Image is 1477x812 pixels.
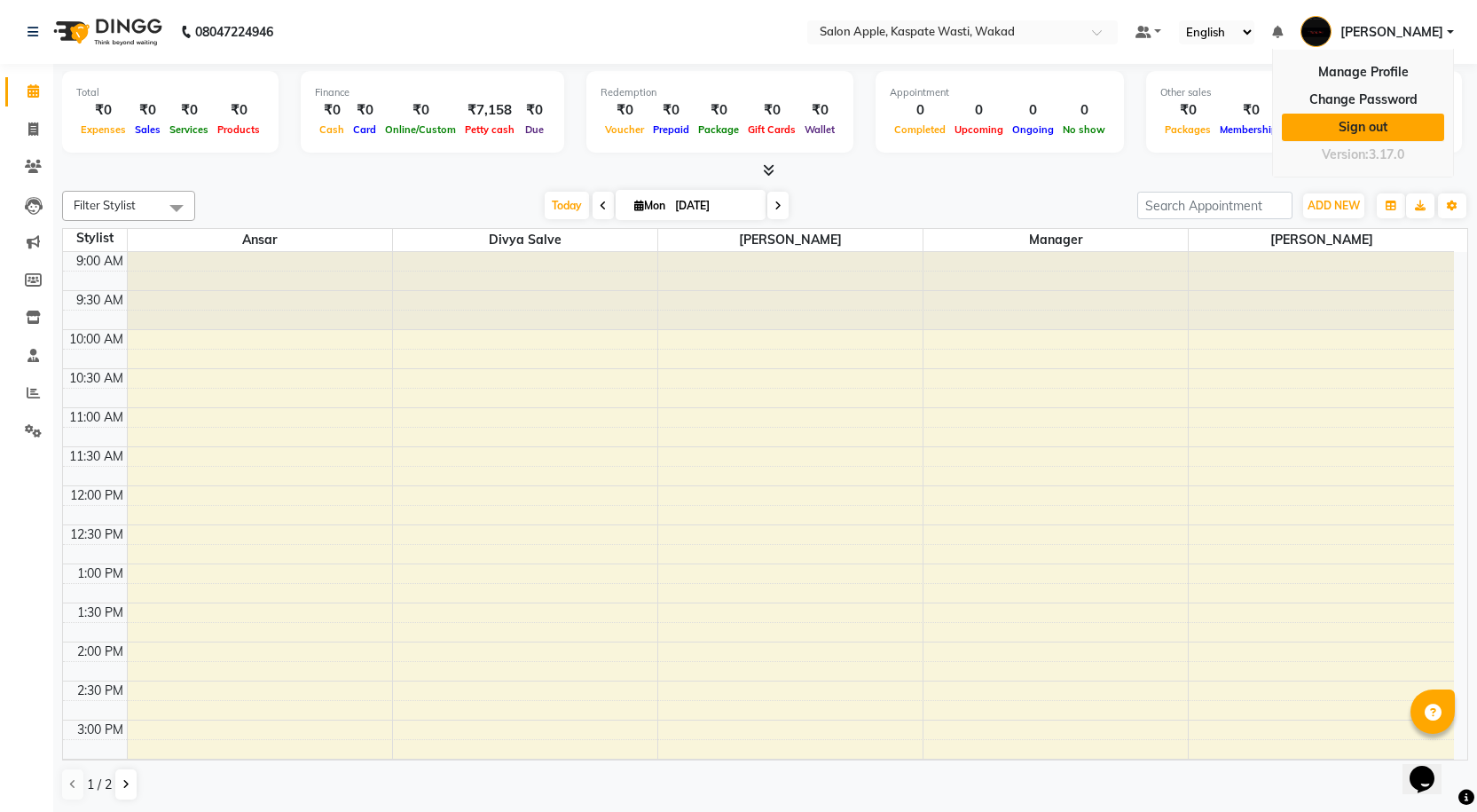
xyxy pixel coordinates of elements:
img: logo [45,7,167,57]
span: Expenses [76,123,130,136]
div: Stylist [63,229,127,248]
span: 1 / 2 [87,776,112,794]
div: 0 [1008,100,1058,121]
div: ₹0 [165,100,213,121]
div: 10:30 AM [66,369,127,388]
div: ₹7,158 [460,100,519,121]
img: Kamlesh Nikam [1300,16,1332,47]
div: 11:30 AM [66,447,127,466]
span: Cash [315,123,349,136]
div: 1:30 PM [74,603,127,622]
input: 2025-09-01 [670,193,758,219]
button: ADD NEW [1303,193,1364,218]
span: Gift Cards [743,123,800,136]
div: ₹0 [130,100,165,121]
div: ₹0 [76,100,130,121]
div: ₹0 [743,100,800,121]
a: Change Password [1282,86,1444,114]
div: ₹0 [349,100,381,121]
div: 0 [1058,100,1110,121]
span: [PERSON_NAME] [1340,23,1443,42]
div: 0 [890,100,950,121]
span: Wallet [800,123,839,136]
div: Other sales [1160,85,1448,100]
div: ₹0 [800,100,839,121]
div: Finance [315,85,550,100]
div: 2:00 PM [74,643,127,661]
span: [PERSON_NAME] [1189,229,1454,251]
div: ₹0 [213,100,264,121]
div: ₹0 [694,100,743,121]
input: Search Appointment [1137,192,1292,219]
span: [PERSON_NAME] [658,229,923,251]
span: Ongoing [1008,123,1058,136]
span: Divya salve [393,229,657,251]
iframe: chat widget [1402,741,1459,794]
div: Appointment [890,85,1110,100]
span: Ansar [128,229,392,251]
span: Today [545,192,589,219]
div: 12:00 PM [67,486,127,505]
span: Online/Custom [381,123,460,136]
div: ₹0 [648,100,694,121]
span: Filter Stylist [74,198,136,212]
div: Version:3.17.0 [1282,142,1444,168]
div: 2:30 PM [74,682,127,700]
div: 10:00 AM [66,330,127,349]
span: Voucher [601,123,648,136]
span: Completed [890,123,950,136]
span: Prepaid [648,123,694,136]
a: Sign out [1282,114,1444,141]
span: Due [521,123,548,136]
div: ₹0 [1160,100,1215,121]
b: 08047224946 [195,7,273,57]
span: Memberships [1215,123,1287,136]
div: 3:00 PM [74,721,127,739]
a: Manage Profile [1282,59,1444,86]
div: Total [76,85,264,100]
span: Products [213,123,264,136]
div: 0 [950,100,1008,121]
div: 12:30 PM [67,525,127,544]
span: Card [349,123,381,136]
span: Manager [923,229,1188,251]
div: 9:30 AM [73,291,127,310]
span: Upcoming [950,123,1008,136]
div: 11:00 AM [66,408,127,427]
div: ₹0 [381,100,460,121]
span: Packages [1160,123,1215,136]
div: ₹0 [315,100,349,121]
div: ₹0 [601,100,648,121]
div: 9:00 AM [73,252,127,271]
span: Package [694,123,743,136]
div: 3:30 PM [74,760,127,778]
span: No show [1058,123,1110,136]
span: Services [165,123,213,136]
span: ADD NEW [1308,199,1360,212]
span: Mon [630,199,670,212]
div: 1:00 PM [74,564,127,583]
span: Sales [130,123,165,136]
div: ₹0 [519,100,550,121]
span: Petty cash [460,123,519,136]
div: ₹0 [1215,100,1287,121]
div: Redemption [601,85,839,100]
